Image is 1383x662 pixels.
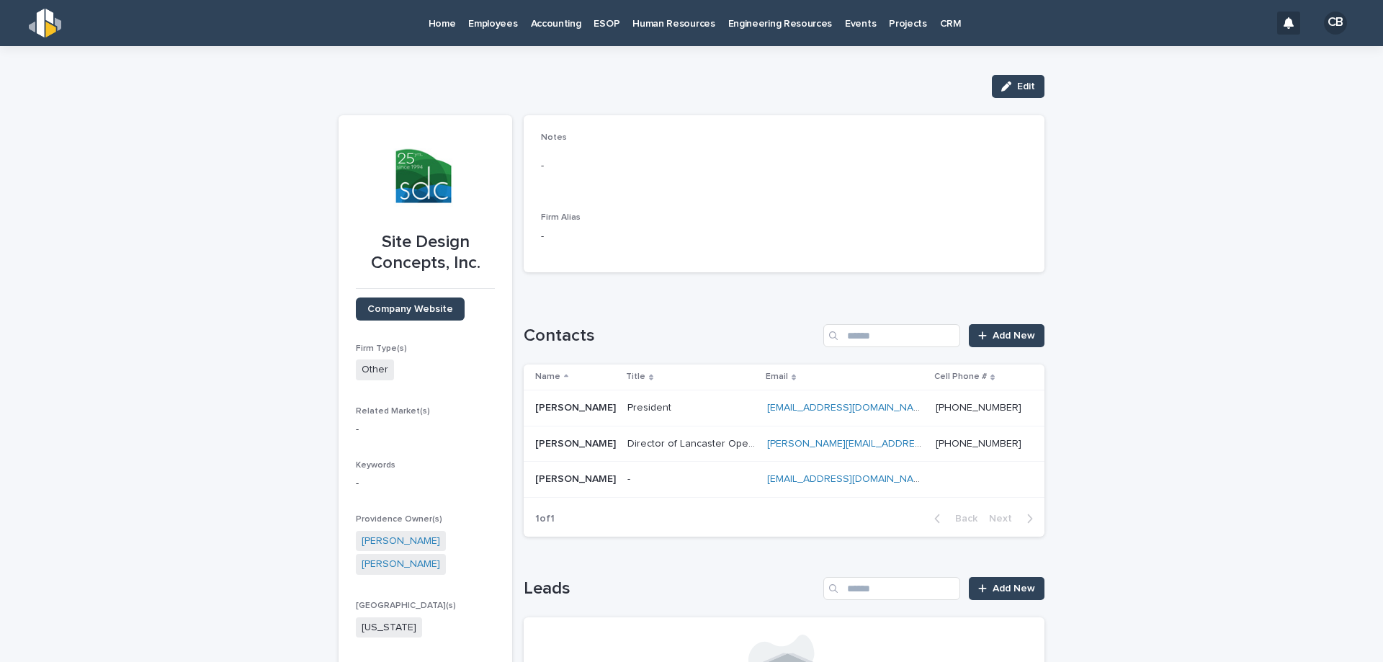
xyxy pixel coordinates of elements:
a: [EMAIL_ADDRESS][DOMAIN_NAME] [767,474,930,484]
span: Keywords [356,461,395,470]
span: Other [356,359,394,380]
p: President [627,399,674,414]
p: [PERSON_NAME] [535,435,619,450]
button: Next [983,512,1044,525]
span: Back [946,514,977,524]
p: Email [766,369,788,385]
span: Edit [1017,81,1035,91]
p: - [356,476,495,491]
span: Providence Owner(s) [356,515,442,524]
h1: Leads [524,578,818,599]
button: Back [923,512,983,525]
p: Cell Phone # [934,369,987,385]
span: [GEOGRAPHIC_DATA](s) [356,601,456,610]
span: Firm Type(s) [356,344,407,353]
tr: [PERSON_NAME][PERSON_NAME] -- [EMAIL_ADDRESS][DOMAIN_NAME] [524,462,1044,498]
p: 1 of 1 [524,501,566,537]
p: - [541,229,691,244]
a: [PERSON_NAME] [362,534,440,549]
span: Notes [541,133,567,142]
a: [EMAIL_ADDRESS][DOMAIN_NAME] [767,403,930,413]
a: Company Website [356,298,465,321]
span: [US_STATE] [356,617,422,638]
span: Company Website [367,304,453,314]
p: [PERSON_NAME] [535,399,619,414]
a: [PHONE_NUMBER] [936,403,1021,413]
button: Edit [992,75,1044,98]
p: Name [535,369,560,385]
input: Search [823,324,960,347]
h1: Contacts [524,326,818,346]
span: Firm Alias [541,213,581,222]
span: Next [989,514,1021,524]
a: Add New [969,577,1044,600]
tr: [PERSON_NAME][PERSON_NAME] Director of Lancaster OperationsDirector of Lancaster Operations [PERS... [524,426,1044,462]
a: [PHONE_NUMBER] [936,439,1021,449]
p: Site Design Concepts, Inc. [356,232,495,274]
p: Director of Lancaster Operations [627,435,758,450]
span: Related Market(s) [356,407,430,416]
div: CB [1324,12,1347,35]
span: Add New [993,583,1035,594]
p: - [627,470,633,486]
span: Add New [993,331,1035,341]
p: Title [626,369,645,385]
input: Search [823,577,960,600]
a: [PERSON_NAME][EMAIL_ADDRESS][DOMAIN_NAME] [767,439,1008,449]
p: [PERSON_NAME] [535,470,619,486]
p: - [541,158,1027,174]
a: [PERSON_NAME] [362,557,440,572]
img: s5b5MGTdWwFoU4EDV7nw [29,9,61,37]
p: - [356,422,495,437]
tr: [PERSON_NAME][PERSON_NAME] PresidentPresident [EMAIL_ADDRESS][DOMAIN_NAME] [PHONE_NUMBER] [524,390,1044,426]
a: Add New [969,324,1044,347]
